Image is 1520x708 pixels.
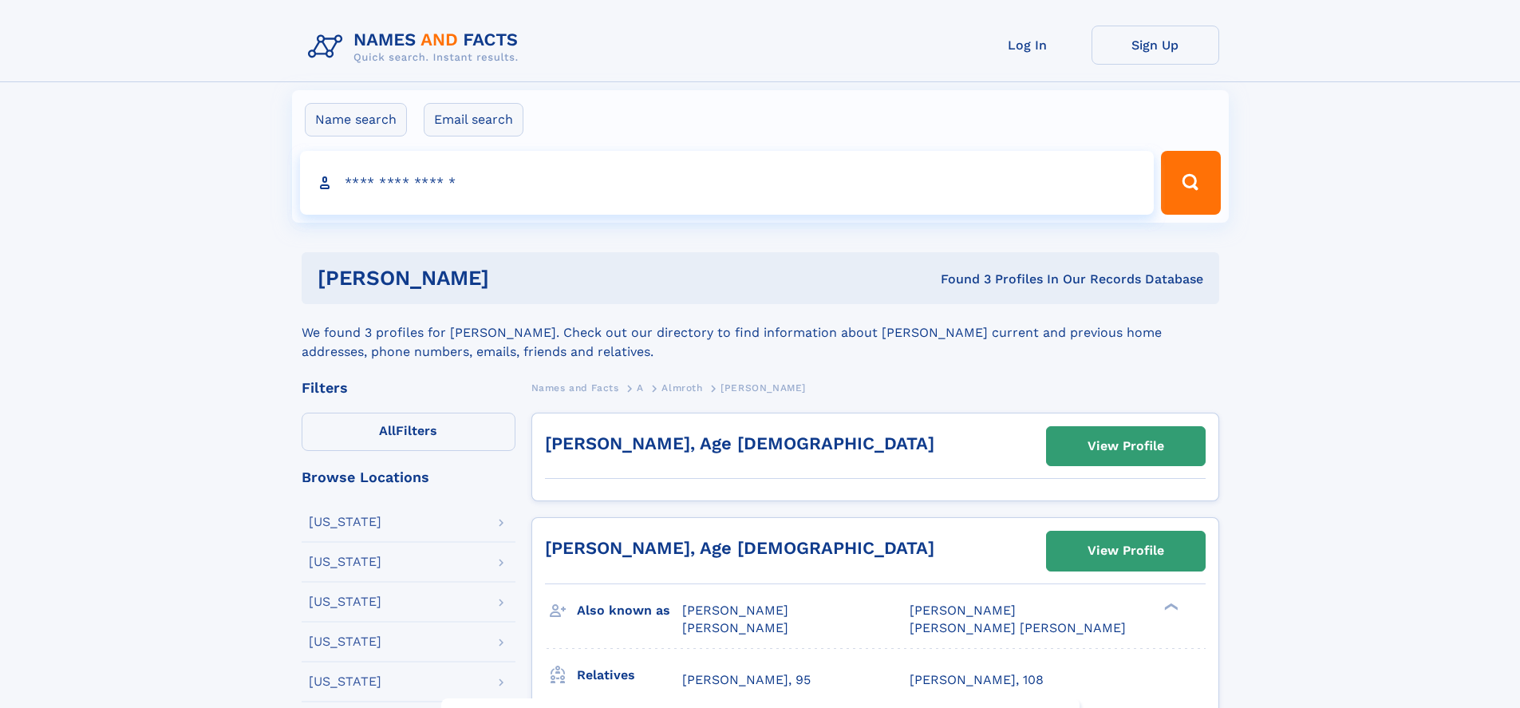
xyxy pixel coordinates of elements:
span: A [637,382,644,394]
a: Log In [964,26,1092,65]
div: View Profile [1088,532,1164,569]
a: A [637,378,644,398]
span: Almroth [661,382,702,394]
button: Search Button [1161,151,1220,215]
span: All [379,423,396,438]
div: ❯ [1160,601,1179,611]
div: We found 3 profiles for [PERSON_NAME]. Check out our directory to find information about [PERSON_... [302,304,1219,362]
a: Almroth [661,378,702,398]
div: [US_STATE] [309,516,381,528]
a: [PERSON_NAME], 108 [910,671,1044,689]
label: Filters [302,413,515,451]
label: Email search [424,103,523,136]
input: search input [300,151,1155,215]
span: [PERSON_NAME] [PERSON_NAME] [910,620,1126,635]
div: [US_STATE] [309,595,381,608]
a: View Profile [1047,532,1205,570]
a: [PERSON_NAME], Age [DEMOGRAPHIC_DATA] [545,433,934,453]
a: [PERSON_NAME], Age [DEMOGRAPHIC_DATA] [545,538,934,558]
div: Found 3 Profiles In Our Records Database [715,271,1203,288]
span: [PERSON_NAME] [910,603,1016,618]
div: [US_STATE] [309,556,381,568]
div: [US_STATE] [309,675,381,688]
a: [PERSON_NAME], 95 [682,671,811,689]
a: Sign Up [1092,26,1219,65]
h1: [PERSON_NAME] [318,268,715,288]
span: [PERSON_NAME] [682,620,788,635]
a: Names and Facts [531,378,619,398]
img: Logo Names and Facts [302,26,531,69]
div: View Profile [1088,428,1164,465]
div: Browse Locations [302,470,515,485]
label: Name search [305,103,407,136]
div: [US_STATE] [309,635,381,648]
span: [PERSON_NAME] [721,382,806,394]
span: [PERSON_NAME] [682,603,788,618]
div: Filters [302,381,515,395]
h3: Also known as [577,597,682,624]
a: View Profile [1047,427,1205,465]
h3: Relatives [577,662,682,689]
